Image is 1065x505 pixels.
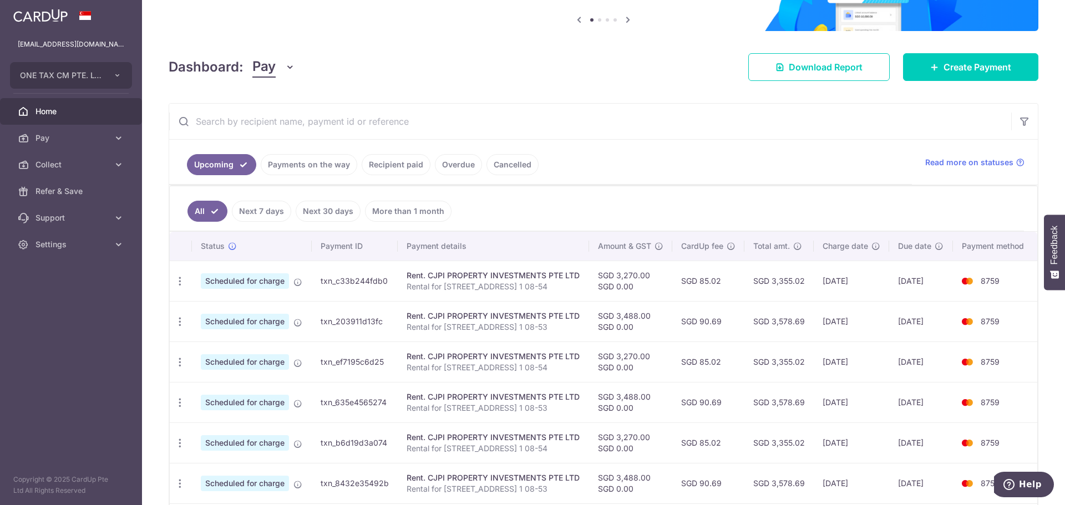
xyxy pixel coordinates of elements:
span: Scheduled for charge [201,273,289,289]
p: Rental for [STREET_ADDRESS] 1 08-54 [407,443,580,454]
span: Pay [252,57,276,78]
span: Download Report [789,60,863,74]
a: Overdue [435,154,482,175]
p: Rental for [STREET_ADDRESS] 1 08-54 [407,281,580,292]
div: Rent. CJPI PROPERTY INVESTMENTS PTE LTD [407,432,580,443]
span: Create Payment [944,60,1011,74]
img: Bank Card [956,274,978,288]
td: [DATE] [889,463,952,503]
span: Scheduled for charge [201,314,289,329]
div: Rent. CJPI PROPERTY INVESTMENTS PTE LTD [407,351,580,362]
a: More than 1 month [365,201,452,222]
a: Next 30 days [296,201,361,222]
span: Read more on statuses [925,157,1013,168]
div: Rent. CJPI PROPERTY INVESTMENTS PTE LTD [407,310,580,322]
input: Search by recipient name, payment id or reference [169,104,1011,139]
span: CardUp fee [681,241,723,252]
button: Feedback - Show survey [1044,215,1065,290]
img: Bank Card [956,477,978,490]
td: SGD 85.02 [672,422,744,463]
p: [EMAIL_ADDRESS][DOMAIN_NAME] [18,39,124,50]
td: SGD 90.69 [672,463,744,503]
a: Create Payment [903,53,1038,81]
td: [DATE] [889,301,952,341]
p: Rental for [STREET_ADDRESS] 1 08-53 [407,483,580,494]
a: Cancelled [486,154,539,175]
td: txn_635e4565274 [312,382,398,422]
span: 8759 [981,478,1000,488]
td: [DATE] [889,382,952,422]
td: [DATE] [814,301,889,341]
span: Collect [35,159,109,170]
p: Rental for [STREET_ADDRESS] 1 08-54 [407,362,580,373]
p: Rental for [STREET_ADDRESS] 1 08-53 [407,402,580,414]
span: Feedback [1049,226,1059,264]
td: SGD 3,578.69 [744,463,814,503]
a: Download Report [748,53,890,81]
td: [DATE] [814,463,889,503]
span: 8759 [981,276,1000,285]
td: SGD 3,488.00 SGD 0.00 [589,382,672,422]
td: SGD 3,578.69 [744,382,814,422]
span: Charge date [823,241,868,252]
span: Scheduled for charge [201,395,289,410]
td: [DATE] [889,341,952,382]
span: 8759 [981,357,1000,366]
td: txn_ef7195c6d25 [312,341,398,382]
td: txn_8432e35492b [312,463,398,503]
td: txn_c33b244fdb0 [312,261,398,301]
a: All [187,201,227,222]
td: SGD 3,488.00 SGD 0.00 [589,301,672,341]
span: Due date [898,241,931,252]
td: SGD 3,578.69 [744,301,814,341]
td: SGD 3,355.02 [744,261,814,301]
div: Rent. CJPI PROPERTY INVESTMENTS PTE LTD [407,472,580,483]
td: [DATE] [814,261,889,301]
td: SGD 90.69 [672,301,744,341]
img: Bank Card [956,355,978,369]
h4: Dashboard: [169,57,244,77]
td: SGD 90.69 [672,382,744,422]
a: Next 7 days [232,201,291,222]
td: SGD 3,270.00 SGD 0.00 [589,341,672,382]
span: Refer & Save [35,186,109,197]
td: txn_b6d19d3a074 [312,422,398,463]
div: Rent. CJPI PROPERTY INVESTMENTS PTE LTD [407,391,580,402]
td: SGD 3,355.02 [744,341,814,382]
span: Amount & GST [598,241,651,252]
td: SGD 85.02 [672,261,744,301]
td: SGD 85.02 [672,341,744,382]
th: Payment method [953,232,1037,261]
p: Rental for [STREET_ADDRESS] 1 08-53 [407,322,580,333]
td: [DATE] [814,382,889,422]
img: Bank Card [956,436,978,450]
span: Support [35,212,109,223]
iframe: Opens a widget where you can find more information [994,472,1054,499]
a: Upcoming [187,154,256,175]
td: SGD 3,270.00 SGD 0.00 [589,422,672,463]
span: Home [35,106,109,117]
button: Pay [252,57,295,78]
td: SGD 3,488.00 SGD 0.00 [589,463,672,503]
button: ONE TAX CM PTE. LTD. [10,62,132,89]
th: Payment ID [312,232,398,261]
img: Bank Card [956,315,978,328]
td: [DATE] [814,341,889,382]
td: SGD 3,270.00 SGD 0.00 [589,261,672,301]
span: Scheduled for charge [201,476,289,491]
span: ONE TAX CM PTE. LTD. [20,70,102,81]
span: 8759 [981,397,1000,407]
div: Rent. CJPI PROPERTY INVESTMENTS PTE LTD [407,270,580,281]
td: txn_203911d13fc [312,301,398,341]
span: Total amt. [753,241,790,252]
img: CardUp [13,9,68,22]
a: Read more on statuses [925,157,1025,168]
th: Payment details [398,232,589,261]
td: [DATE] [814,422,889,463]
span: Pay [35,132,109,144]
span: Status [201,241,225,252]
span: Scheduled for charge [201,354,289,370]
a: Payments on the way [261,154,357,175]
td: [DATE] [889,261,952,301]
